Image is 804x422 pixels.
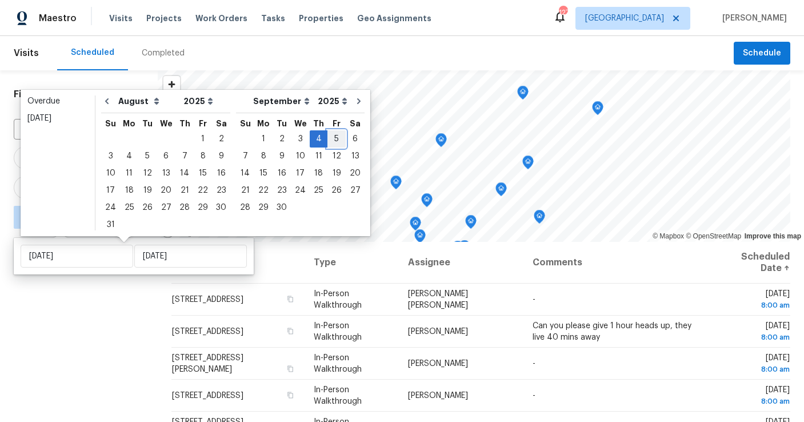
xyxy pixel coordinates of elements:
div: 10 [291,148,310,164]
div: Thu Sep 04 2025 [310,130,327,148]
div: 29 [194,200,212,216]
div: 24 [101,200,120,216]
div: 20 [346,165,365,181]
div: Fri Aug 01 2025 [194,130,212,148]
span: [PERSON_NAME] [408,360,468,368]
div: Sun Sep 28 2025 [236,199,254,216]
div: Map marker [534,210,545,228]
div: Map marker [465,215,477,233]
div: 4 [120,148,138,164]
div: Sat Aug 30 2025 [212,199,230,216]
div: Fri Aug 29 2025 [194,199,212,216]
div: 16 [212,165,230,181]
div: Wed Sep 17 2025 [291,165,310,182]
div: Wed Aug 06 2025 [157,148,175,165]
select: Month [250,93,315,110]
abbr: Sunday [105,120,116,128]
div: Mon Sep 08 2025 [254,148,273,165]
div: Mon Aug 25 2025 [120,199,138,216]
div: 22 [254,182,273,198]
div: 26 [327,182,346,198]
div: 14 [175,165,194,181]
button: Copy Address [285,364,295,374]
div: Completed [142,47,185,59]
div: 2 [212,131,230,147]
div: 8:00 am [718,332,790,343]
div: 7 [236,148,254,164]
div: Sat Aug 02 2025 [212,130,230,148]
span: Maestro [39,13,77,24]
div: Map marker [390,176,402,193]
abbr: Sunday [240,120,251,128]
input: End date [134,245,247,268]
div: 6 [157,148,175,164]
div: Thu Aug 28 2025 [175,199,194,216]
div: Wed Aug 27 2025 [157,199,175,216]
div: Thu Sep 11 2025 [310,148,327,165]
span: [STREET_ADDRESS] [172,328,243,336]
div: Sat Sep 06 2025 [346,130,365,148]
div: Wed Sep 03 2025 [291,130,310,148]
div: Tue Sep 16 2025 [273,165,291,182]
div: Map marker [592,101,603,119]
div: Sun Sep 07 2025 [236,148,254,165]
div: 9 [273,148,291,164]
div: Thu Sep 25 2025 [310,182,327,199]
div: Mon Sep 15 2025 [254,165,273,182]
span: [STREET_ADDRESS][PERSON_NAME] [172,354,243,373]
div: 23 [212,182,230,198]
abbr: Monday [257,120,270,128]
div: 18 [310,165,327,181]
div: Tue Sep 09 2025 [273,148,291,165]
span: [GEOGRAPHIC_DATA] [585,13,664,24]
div: Sun Aug 31 2025 [101,216,120,233]
abbr: Saturday [350,120,361,128]
button: Copy Address [285,326,295,336]
input: Search for an address... [14,122,112,140]
span: [PERSON_NAME] [PERSON_NAME] [408,290,468,309]
button: Go to previous month [98,90,115,113]
span: Visits [14,41,39,66]
abbr: Thursday [313,120,324,128]
div: Tue Sep 30 2025 [273,199,291,216]
div: Map marker [452,241,463,258]
div: 25 [120,200,138,216]
abbr: Friday [333,120,341,128]
div: Thu Aug 21 2025 [175,182,194,199]
div: 13 [346,148,365,164]
div: Wed Sep 10 2025 [291,148,310,165]
div: Sat Aug 23 2025 [212,182,230,199]
div: 5 [327,131,346,147]
span: Projects [146,13,182,24]
div: Wed Sep 24 2025 [291,182,310,199]
div: 21 [175,182,194,198]
div: Sat Aug 16 2025 [212,165,230,182]
div: Overdue [27,95,88,107]
span: Visits [109,13,133,24]
div: 3 [291,131,310,147]
div: 2 [273,131,291,147]
div: Mon Sep 22 2025 [254,182,273,199]
span: [DATE] [718,290,790,311]
div: 10 [101,165,120,181]
div: Fri Aug 22 2025 [194,182,212,199]
div: Sun Sep 14 2025 [236,165,254,182]
abbr: Monday [123,120,135,128]
div: 28 [175,200,194,216]
div: Sun Aug 17 2025 [101,182,120,199]
div: Sun Sep 21 2025 [236,182,254,199]
div: Sun Aug 03 2025 [101,148,120,165]
button: Copy Address [285,294,295,304]
div: Sun Aug 10 2025 [101,165,120,182]
div: 13 [157,165,175,181]
div: Map marker [517,86,529,103]
div: Fri Sep 26 2025 [327,182,346,199]
div: Thu Aug 07 2025 [175,148,194,165]
div: 8:00 am [718,396,790,407]
span: In-Person Walkthrough [314,354,362,373]
span: In-Person Walkthrough [314,290,362,309]
div: Mon Aug 04 2025 [120,148,138,165]
th: Type [305,242,399,284]
span: In-Person Walkthrough [314,322,362,341]
div: 12 [327,148,346,164]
